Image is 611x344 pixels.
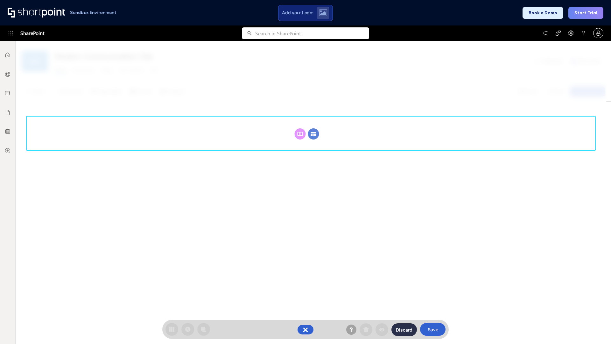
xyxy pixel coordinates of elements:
button: Discard [391,323,417,336]
span: SharePoint [20,25,44,41]
img: Upload logo [319,9,327,16]
input: Search in SharePoint [255,27,369,39]
iframe: Chat Widget [579,313,611,344]
span: Add your Logo: [282,10,313,16]
button: Start Trial [568,7,603,19]
button: Book a Demo [523,7,563,19]
h1: Sandbox Environment [70,11,116,14]
button: Save [420,323,446,336]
